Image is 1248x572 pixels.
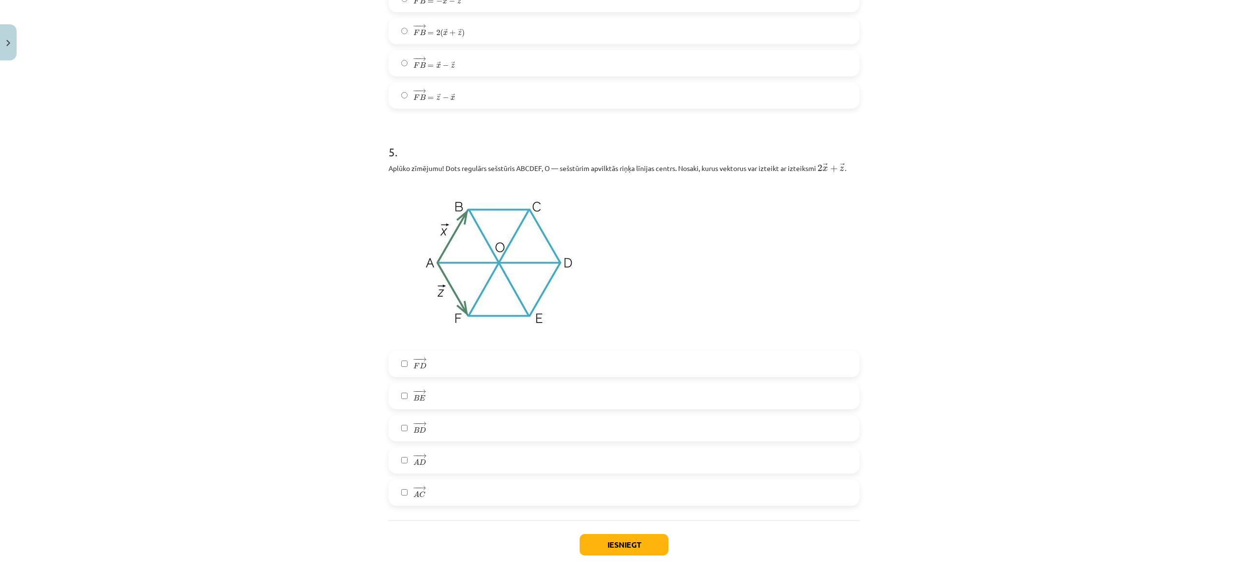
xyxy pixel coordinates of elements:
[428,97,434,100] span: =
[823,163,828,170] span: →
[415,57,416,61] span: −
[413,89,419,93] span: −
[389,161,859,173] p: Aplūko zīmējumu! Dots regulārs sešstūris ABCDEF, O — sešstūrim apvilktās riņķa līnijas centrs. No...
[6,40,10,46] img: icon-close-lesson-0947bae3869378f0d4975bcd49f059093ad1ed9edebbc8119c70593378902aed.svg
[840,163,845,170] span: →
[413,24,419,29] span: −
[413,459,419,465] span: A
[389,128,859,158] h1: 5 .
[451,64,455,68] span: z
[415,24,416,29] span: −
[436,64,441,68] span: x
[437,61,441,67] span: →
[419,395,425,401] span: E
[449,30,456,36] span: +
[458,29,462,35] span: →
[419,491,426,497] span: C
[443,31,448,36] span: x
[418,57,426,61] span: →
[450,96,455,100] span: x
[419,358,427,362] span: →
[413,486,419,491] span: −
[822,166,828,171] span: x
[428,65,434,68] span: =
[413,454,419,458] span: −
[419,427,426,433] span: D
[415,89,416,93] span: −
[440,29,443,38] span: (
[818,164,822,171] span: 2
[428,32,434,35] span: =
[420,362,427,369] span: D
[419,459,426,465] span: D
[451,94,455,99] span: →
[462,29,465,38] span: )
[437,94,441,99] span: →
[413,57,419,61] span: −
[413,390,419,394] span: −
[830,165,838,172] span: +
[420,29,426,36] span: B
[416,422,417,426] span: −
[580,534,668,555] button: Iesniegt
[418,486,426,491] span: →
[443,95,449,101] span: −
[413,395,419,401] span: B
[416,358,417,362] span: −
[419,454,427,458] span: →
[428,0,434,3] span: =
[413,491,419,497] span: A
[436,30,440,36] span: 2
[413,427,419,433] span: B
[415,486,416,491] span: −
[416,454,417,458] span: −
[418,24,426,29] span: →
[418,89,426,93] span: →
[413,358,419,362] span: −
[458,31,462,36] span: z
[413,422,419,426] span: −
[444,29,448,35] span: →
[420,94,426,100] span: B
[436,96,440,100] span: z
[420,62,426,68] span: B
[418,390,426,394] span: →
[413,363,420,369] span: F
[443,63,449,69] span: −
[413,30,420,36] span: F
[413,95,420,100] span: F
[419,422,427,426] span: →
[413,62,420,68] span: F
[451,61,455,67] span: →
[415,390,416,394] span: −
[839,166,844,171] span: z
